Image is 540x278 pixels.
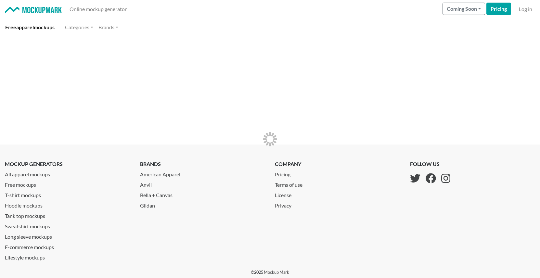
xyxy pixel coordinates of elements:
p: follow us [410,160,450,168]
a: Pricing [486,3,511,15]
p: brands [140,160,265,168]
a: Privacy [275,199,308,209]
a: E-commerce mockups [5,241,130,251]
a: American Apparel [140,168,265,178]
a: T-shirt mockups [5,189,130,199]
a: Categories [62,21,96,34]
a: Sweatshirt mockups [5,220,130,230]
a: Tank top mockups [5,209,130,220]
a: Hoodie mockups [5,199,130,209]
a: Log in [516,3,535,16]
img: Mockup Mark [5,7,62,14]
p: mockup generators [5,160,130,168]
a: Freeapparelmockups [3,21,57,34]
a: Mockup Mark [264,270,289,275]
a: Long sleeve mockups [5,230,130,241]
a: Online mockup generator [67,3,129,16]
a: Bella + Canvas [140,189,265,199]
span: apparel [16,24,34,30]
p: company [275,160,308,168]
a: Lifestyle mockups [5,251,130,261]
a: Anvil [140,178,265,189]
a: All apparel mockups [5,168,130,178]
a: Pricing [275,168,308,178]
a: Terms of use [275,178,308,189]
p: © 2025 [251,269,289,275]
a: Brands [96,21,121,34]
button: Coming Soon [443,3,485,15]
a: Gildan [140,199,265,209]
a: License [275,189,308,199]
a: Free mockups [5,178,130,189]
